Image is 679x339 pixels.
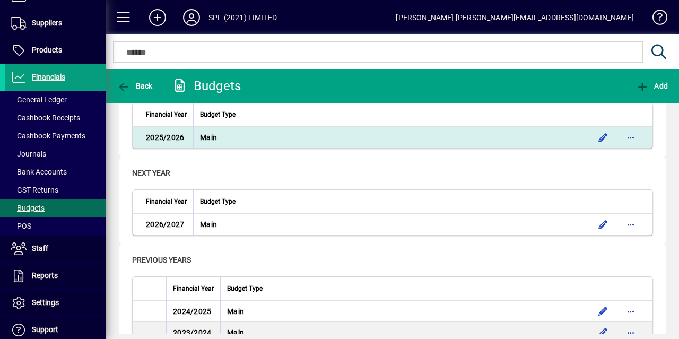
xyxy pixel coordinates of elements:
a: Settings [5,290,106,316]
a: POS [5,217,106,235]
span: Main [227,328,244,337]
div: Budgets [172,77,241,94]
span: Next Year [132,169,170,177]
span: 2025/2026 [146,133,184,142]
app-page-header-button: Back [106,76,164,95]
span: 2023/2024 [173,328,211,337]
span: Main [200,220,217,229]
div: [PERSON_NAME] [PERSON_NAME][EMAIL_ADDRESS][DOMAIN_NAME] [396,9,634,26]
span: Financial Year [146,109,187,120]
a: Cashbook Payments [5,127,106,145]
button: Profile [175,8,208,27]
a: General Ledger [5,91,106,109]
span: Products [32,46,62,54]
button: More options [622,303,639,320]
button: Edit [595,216,612,233]
span: Journals [11,150,46,158]
a: Bank Accounts [5,163,106,181]
span: General Ledger [11,95,67,104]
span: 2024/2025 [173,307,211,316]
a: Products [5,37,106,64]
span: POS [11,222,31,230]
span: Support [32,325,58,334]
span: Bank Accounts [11,168,67,176]
button: Add [633,76,671,95]
span: Previous Years [132,256,191,264]
a: Journals [5,145,106,163]
span: Budget Type [200,109,236,120]
a: Reports [5,263,106,289]
button: More options [622,129,639,146]
button: Edit [595,303,612,320]
span: Add [636,82,668,90]
a: Staff [5,236,106,262]
span: Cashbook Payments [11,132,85,140]
span: Back [117,82,153,90]
span: Main [227,307,244,316]
a: Budgets [5,199,106,217]
span: Budgets [11,204,45,212]
span: Financial Year [173,283,214,294]
a: Cashbook Receipts [5,109,106,127]
span: 2026/2027 [146,220,184,229]
button: Back [115,76,155,95]
span: Budget Type [200,196,236,207]
span: Financial Year [146,196,187,207]
span: Financials [32,73,65,81]
span: Reports [32,271,58,280]
button: More options [622,216,639,233]
span: GST Returns [11,186,58,194]
span: Budget Type [227,283,263,294]
span: Suppliers [32,19,62,27]
a: GST Returns [5,181,106,199]
button: Edit [595,129,612,146]
span: Main [200,133,217,142]
span: Settings [32,298,59,307]
div: SPL (2021) LIMITED [208,9,277,26]
span: Cashbook Receipts [11,114,80,122]
button: Add [141,8,175,27]
a: Suppliers [5,10,106,37]
a: Knowledge Base [645,2,666,37]
span: Staff [32,244,48,253]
